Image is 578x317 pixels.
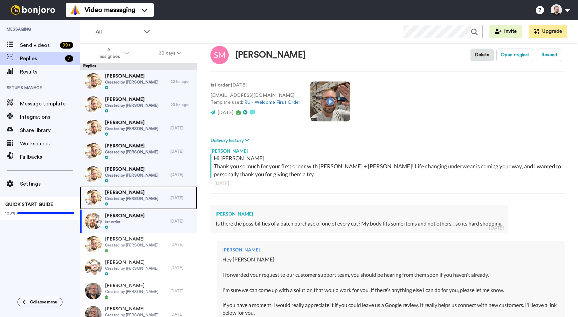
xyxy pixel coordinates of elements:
[529,25,567,38] button: Upgrade
[210,92,300,106] p: [EMAIL_ADDRESS][DOMAIN_NAME] Template used:
[85,166,102,183] img: 11682276-afbd-4b54-bc4a-fbbc98e51baf-thumb.jpg
[210,137,251,144] button: Delivery history
[65,55,73,62] div: 7
[105,73,158,79] span: [PERSON_NAME]
[105,189,158,196] span: [PERSON_NAME]
[105,96,158,103] span: [PERSON_NAME]
[170,219,194,224] div: [DATE]
[537,49,561,61] button: Resend
[80,186,197,210] a: [PERSON_NAME]Created by [PERSON_NAME][DATE]
[214,154,563,178] div: Hi [PERSON_NAME], Thank you so much for your first order with [PERSON_NAME] + [PERSON_NAME]! Life...
[105,282,158,289] span: [PERSON_NAME]
[210,46,229,64] img: Image of Scott Moxley
[20,55,62,63] span: Replies
[80,256,197,279] a: [PERSON_NAME]Created by [PERSON_NAME][DATE]
[170,195,194,201] div: [DATE]
[85,143,102,160] img: 11682276-afbd-4b54-bc4a-fbbc98e51baf-thumb.jpg
[170,242,194,247] div: [DATE]
[222,246,559,253] div: [PERSON_NAME]
[210,144,565,154] div: [PERSON_NAME]
[105,79,158,85] span: Created by [PERSON_NAME]
[80,279,197,303] a: [PERSON_NAME]Created by [PERSON_NAME][DATE]
[81,44,144,63] button: All assignees
[170,288,194,294] div: [DATE]
[85,213,102,230] img: efa524da-70a9-41f2-aa42-4cb2d5cfdec7-thumb.jpg
[105,173,158,178] span: Created by [PERSON_NAME]
[20,68,80,76] span: Results
[20,180,80,188] span: Settings
[210,83,230,87] strong: 1st order
[217,110,233,115] span: [DATE]
[210,82,300,89] p: : [DATE]
[105,126,158,131] span: Created by [PERSON_NAME]
[489,25,522,38] button: Invite
[30,299,57,305] span: Collapse menu
[170,172,194,177] div: [DATE]
[17,298,63,306] button: Collapse menu
[105,119,158,126] span: [PERSON_NAME]
[80,233,197,256] a: [PERSON_NAME]Created by [PERSON_NAME][DATE]
[85,5,135,15] span: Video messaging
[170,149,194,154] div: [DATE]
[85,190,102,206] img: 11682276-afbd-4b54-bc4a-fbbc98e51baf-thumb.jpg
[214,180,561,187] div: [DATE]
[216,211,502,217] div: [PERSON_NAME]
[244,100,300,105] a: RU - Welcome First Order
[80,210,197,233] a: [PERSON_NAME]1st order[DATE]
[170,265,194,270] div: [DATE]
[20,113,80,121] span: Integrations
[170,125,194,131] div: [DATE]
[80,70,197,93] a: [PERSON_NAME]Created by [PERSON_NAME]22 hr. ago
[105,236,158,242] span: [PERSON_NAME]
[5,202,53,207] span: QUICK START GUIDE
[105,166,158,173] span: [PERSON_NAME]
[496,49,533,61] button: Open original
[80,63,197,70] div: Replies
[20,100,80,108] span: Message template
[105,149,158,155] span: Created by [PERSON_NAME]
[105,289,158,294] span: Created by [PERSON_NAME]
[85,96,102,113] img: 11682276-afbd-4b54-bc4a-fbbc98e51baf-thumb.jpg
[105,213,144,219] span: [PERSON_NAME]
[20,153,80,161] span: Fallbacks
[105,219,144,225] span: 1st order
[489,225,504,231] div: [DATE]
[470,49,494,61] button: Delete
[105,306,158,312] span: [PERSON_NAME]
[70,5,81,15] img: vm-color.svg
[96,47,123,60] span: All assignees
[85,236,102,253] img: 11682276-afbd-4b54-bc4a-fbbc98e51baf-thumb.jpg
[105,266,158,271] span: Created by [PERSON_NAME]
[96,28,140,36] span: All
[60,42,73,49] div: 99 +
[105,103,158,108] span: Created by [PERSON_NAME]
[216,220,502,228] div: Is there the possibilities of a batch purchase of one of every cut? My body fits some items and n...
[105,259,158,266] span: [PERSON_NAME]
[170,102,194,107] div: 23 hr. ago
[20,41,57,49] span: Send videos
[85,120,102,136] img: 11682276-afbd-4b54-bc4a-fbbc98e51baf-thumb.jpg
[20,140,80,148] span: Workspaces
[85,259,102,276] img: 41689fec-4445-421a-b3cf-d50069c31026-thumb.jpg
[105,143,158,149] span: [PERSON_NAME]
[85,283,102,299] img: 33ab509e-1088-4b8e-bef0-136f98130ee2-thumb.jpg
[105,196,158,201] span: Created by [PERSON_NAME]
[5,211,16,216] span: 100%
[85,73,102,90] img: 11682276-afbd-4b54-bc4a-fbbc98e51baf-thumb.jpg
[144,47,196,59] button: 30 days
[235,50,306,60] div: [PERSON_NAME]
[80,116,197,140] a: [PERSON_NAME]Created by [PERSON_NAME][DATE]
[8,5,58,15] img: bj-logo-header-white.svg
[80,140,197,163] a: [PERSON_NAME]Created by [PERSON_NAME][DATE]
[170,79,194,84] div: 22 hr. ago
[170,312,194,317] div: [DATE]
[80,163,197,186] a: [PERSON_NAME]Created by [PERSON_NAME][DATE]
[105,242,158,248] span: Created by [PERSON_NAME]
[20,126,80,134] span: Share library
[80,93,197,116] a: [PERSON_NAME]Created by [PERSON_NAME]23 hr. ago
